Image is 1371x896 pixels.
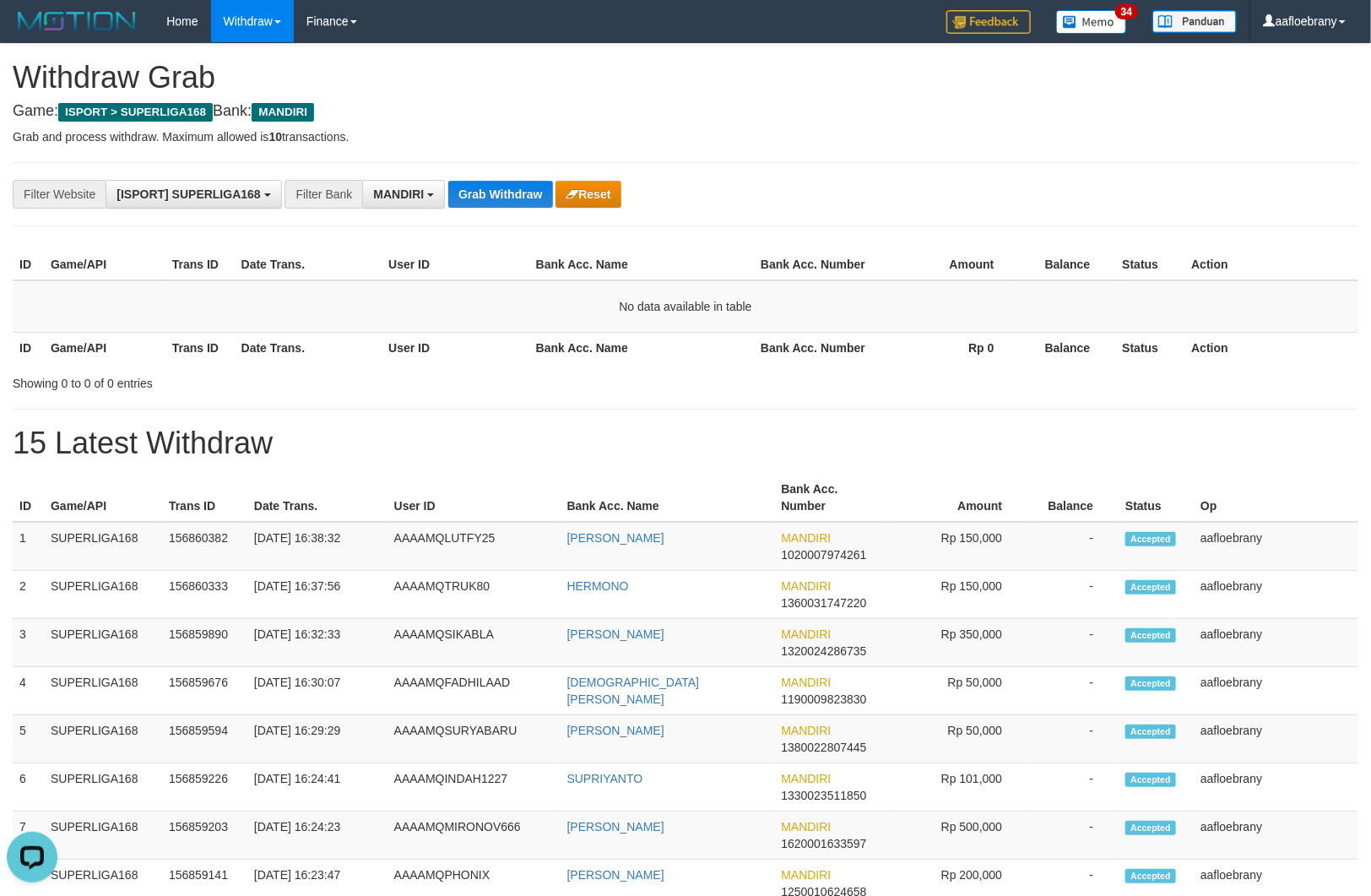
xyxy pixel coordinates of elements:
th: Balance [1027,474,1119,522]
td: aafloebrany [1194,522,1358,571]
td: Rp 350,000 [891,619,1027,667]
img: MOTION_logo.png [13,8,141,34]
td: - [1027,763,1119,812]
span: Copy 1380022807445 to clipboard [781,741,866,754]
a: [PERSON_NAME] [567,820,664,834]
th: Status [1115,249,1184,280]
th: Amount [891,474,1027,522]
th: Trans ID [165,249,235,280]
th: User ID [382,249,529,280]
td: SUPERLIGA168 [44,667,162,715]
span: MANDIRI [781,820,831,834]
span: 34 [1115,4,1138,19]
td: 1 [13,522,44,571]
td: Rp 50,000 [891,715,1027,763]
td: 156859594 [162,715,247,763]
th: Trans ID [162,474,247,522]
td: aafloebrany [1194,812,1358,860]
span: MANDIRI [252,103,314,122]
th: Status [1115,332,1184,363]
div: Showing 0 to 0 of 0 entries [13,368,559,392]
td: AAAAMQSIKABLA [387,619,561,667]
td: [DATE] 16:32:33 [247,619,387,667]
th: Op [1194,474,1358,522]
th: Action [1184,332,1358,363]
th: ID [13,332,44,363]
th: Bank Acc. Name [529,249,754,280]
span: Accepted [1125,821,1176,835]
td: - [1027,667,1119,715]
td: - [1027,571,1119,619]
td: AAAAMQFADHILAAD [387,667,561,715]
td: SUPERLIGA168 [44,715,162,763]
button: [ISPORT] SUPERLIGA168 [106,180,281,209]
td: - [1027,715,1119,763]
td: 156860333 [162,571,247,619]
td: AAAAMQLUTFY25 [387,522,561,571]
td: 5 [13,715,44,763]
th: Bank Acc. Name [529,332,754,363]
button: Grab Withdraw [448,181,552,208]
span: MANDIRI [373,187,424,201]
td: 156859890 [162,619,247,667]
a: SUPRIYANTO [567,772,643,785]
h4: Game: Bank: [13,103,1358,120]
span: Accepted [1125,628,1176,643]
th: Bank Acc. Number [774,474,891,522]
td: Rp 150,000 [891,571,1027,619]
th: Date Trans. [235,332,382,363]
span: MANDIRI [781,772,831,785]
td: 6 [13,763,44,812]
img: Feedback.jpg [946,10,1031,34]
td: aafloebrany [1194,619,1358,667]
td: AAAAMQMIRONOV666 [387,812,561,860]
td: 2 [13,571,44,619]
span: Accepted [1125,580,1176,595]
th: Balance [1020,332,1116,363]
span: MANDIRI [781,579,831,593]
span: MANDIRI [781,531,831,545]
td: [DATE] 16:38:32 [247,522,387,571]
td: aafloebrany [1194,667,1358,715]
p: Grab and process withdraw. Maximum allowed is transactions. [13,128,1358,145]
span: Copy 1330023511850 to clipboard [781,789,866,802]
span: Copy 1360031747220 to clipboard [781,596,866,610]
td: 4 [13,667,44,715]
th: ID [13,249,44,280]
td: Rp 150,000 [891,522,1027,571]
button: Reset [555,181,620,208]
td: 156859676 [162,667,247,715]
span: Accepted [1125,773,1176,787]
a: [DEMOGRAPHIC_DATA][PERSON_NAME] [567,676,700,706]
td: aafloebrany [1194,763,1358,812]
span: MANDIRI [781,627,831,641]
th: ID [13,474,44,522]
span: Accepted [1125,676,1176,691]
strong: 10 [268,130,282,144]
td: aafloebrany [1194,715,1358,763]
th: Bank Acc. Number [754,332,875,363]
td: - [1027,812,1119,860]
th: Game/API [44,474,162,522]
td: 156859226 [162,763,247,812]
td: - [1027,619,1119,667]
span: Accepted [1125,725,1176,739]
button: MANDIRI [362,180,445,209]
span: [ISPORT] SUPERLIGA168 [117,187,260,201]
td: SUPERLIGA168 [44,812,162,860]
td: AAAAMQTRUK80 [387,571,561,619]
th: Bank Acc. Number [754,249,875,280]
td: SUPERLIGA168 [44,571,162,619]
th: User ID [382,332,529,363]
button: Open LiveChat chat widget [7,7,57,57]
td: [DATE] 16:29:29 [247,715,387,763]
th: Game/API [44,332,165,363]
th: Status [1119,474,1194,522]
td: SUPERLIGA168 [44,619,162,667]
span: MANDIRI [781,868,831,882]
td: 156859203 [162,812,247,860]
td: 156860382 [162,522,247,571]
td: Rp 50,000 [891,667,1027,715]
td: 7 [13,812,44,860]
div: Filter Website [13,180,106,209]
